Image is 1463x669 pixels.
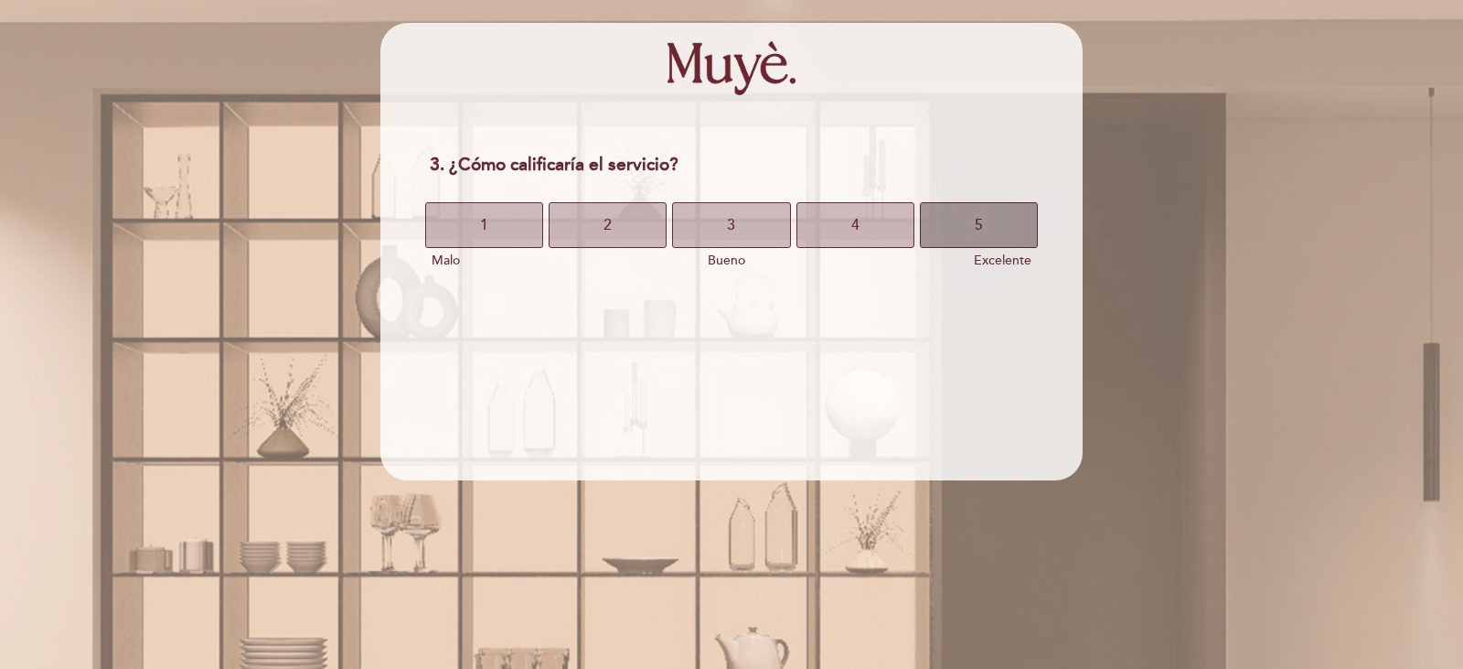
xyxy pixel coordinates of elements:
[549,202,667,248] button: 2
[432,253,460,268] span: Malo
[425,202,543,248] button: 1
[975,200,983,251] span: 5
[708,253,745,268] span: Bueno
[603,200,612,251] span: 2
[415,143,1047,188] div: 3. ¿Cómo calificaría el servicio?
[672,202,790,248] button: 3
[480,200,488,251] span: 1
[727,200,735,251] span: 3
[851,200,860,251] span: 4
[974,253,1031,268] span: Excelente
[667,41,796,95] img: header_1749479381.png
[796,202,914,248] button: 4
[920,202,1038,248] button: 5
